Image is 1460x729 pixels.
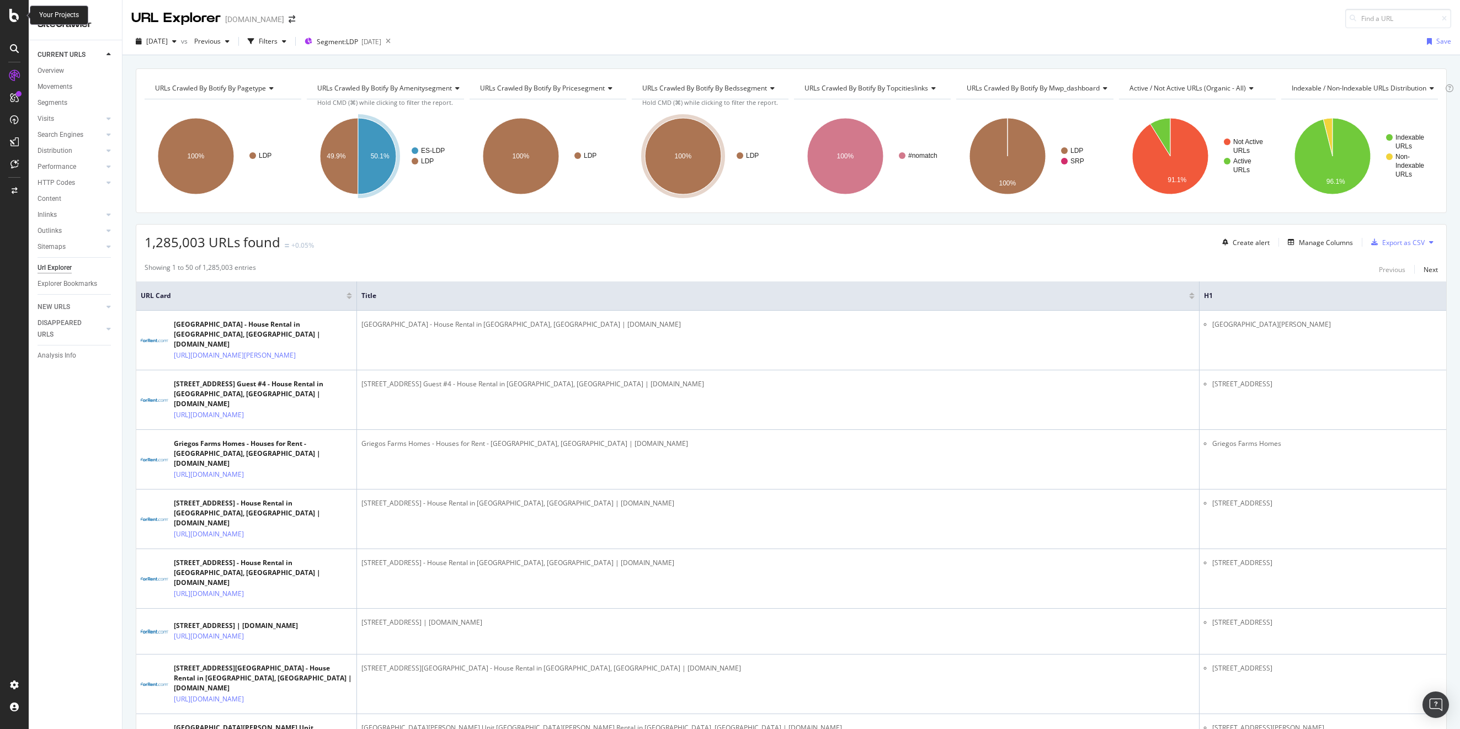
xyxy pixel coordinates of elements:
div: Inlinks [38,209,57,221]
div: [DATE] [361,37,381,46]
button: Manage Columns [1283,236,1353,249]
div: [STREET_ADDRESS] - House Rental in [GEOGRAPHIC_DATA], [GEOGRAPHIC_DATA] | [DOMAIN_NAME] [174,558,352,588]
a: Search Engines [38,129,103,141]
div: Griegos Farms Homes - Houses for Rent - [GEOGRAPHIC_DATA], [GEOGRAPHIC_DATA] | [DOMAIN_NAME] [174,439,352,469]
span: URLs Crawled By Botify By bedssegment [642,83,767,93]
svg: A chart. [632,108,787,204]
img: main image [141,339,168,342]
a: Content [38,193,114,205]
span: URLs Crawled By Botify By mwp_dashboard [967,83,1100,93]
text: LDP [259,152,271,159]
h4: URLs Crawled By Botify By amenitysegment [315,79,468,97]
button: Next [1424,263,1438,276]
button: Previous [1379,263,1405,276]
text: ES-LDP [421,147,445,155]
div: [STREET_ADDRESS] - House Rental in [GEOGRAPHIC_DATA], [GEOGRAPHIC_DATA] | [DOMAIN_NAME] [361,498,1195,508]
a: Url Explorer [38,262,114,274]
li: [STREET_ADDRESS] [1212,498,1442,508]
li: [STREET_ADDRESS] [1212,558,1442,568]
div: [STREET_ADDRESS] | [DOMAIN_NAME] [361,618,1195,627]
span: Active / Not Active URLs (organic - all) [1129,83,1246,93]
a: Analysis Info [38,350,114,361]
img: main image [141,630,168,633]
div: arrow-right-arrow-left [289,15,295,23]
span: 1,285,003 URLs found [145,233,280,251]
div: URL Explorer [131,9,221,28]
li: Griegos Farms Homes [1212,439,1442,449]
div: Segments [38,97,67,109]
div: Content [38,193,61,205]
button: Create alert [1218,233,1270,251]
div: A chart. [1119,108,1275,204]
div: [STREET_ADDRESS] - House Rental in [GEOGRAPHIC_DATA], [GEOGRAPHIC_DATA] | [DOMAIN_NAME] [174,498,352,528]
div: Outlinks [38,225,62,237]
a: DISAPPEARED URLS [38,317,103,340]
span: URLs Crawled By Botify By pricesegment [480,83,605,93]
text: Non- [1395,153,1410,161]
text: 96.1% [1326,178,1345,185]
a: Visits [38,113,103,125]
text: Active [1233,157,1251,165]
div: Explorer Bookmarks [38,278,97,290]
a: HTTP Codes [38,177,103,189]
span: Previous [190,36,221,46]
input: Find a URL [1345,9,1451,28]
text: 100% [999,179,1016,187]
span: URLs Crawled By Botify By topcitieslinks [804,83,928,93]
text: SRP [1070,157,1084,165]
a: Distribution [38,145,103,157]
li: [STREET_ADDRESS] [1212,618,1442,627]
img: main image [141,518,168,521]
text: 100% [674,152,691,160]
a: [URL][DOMAIN_NAME] [174,588,244,599]
li: [STREET_ADDRESS] [1212,663,1442,673]
a: Inlinks [38,209,103,221]
div: [STREET_ADDRESS][GEOGRAPHIC_DATA] - House Rental in [GEOGRAPHIC_DATA], [GEOGRAPHIC_DATA] | [DOMAI... [361,663,1195,673]
text: URLs [1233,147,1250,155]
span: Hold CMD (⌘) while clicking to filter the report. [317,98,453,107]
div: Previous [1379,265,1405,274]
div: Filters [259,36,278,46]
div: CURRENT URLS [38,49,86,61]
a: NEW URLS [38,301,103,313]
div: [DOMAIN_NAME] [225,14,284,25]
h4: URLs Crawled By Botify By pricesegment [478,79,621,97]
button: Segment:LDP[DATE] [300,33,381,50]
a: Performance [38,161,103,173]
div: Overview [38,65,64,77]
div: [STREET_ADDRESS][GEOGRAPHIC_DATA] - House Rental in [GEOGRAPHIC_DATA], [GEOGRAPHIC_DATA] | [DOMAI... [174,663,352,693]
div: Open Intercom Messenger [1422,691,1449,718]
a: [URL][DOMAIN_NAME] [174,529,244,540]
text: 50.1% [371,152,390,160]
button: Save [1422,33,1451,50]
button: Filters [243,33,291,50]
div: Analysis Info [38,350,76,361]
h4: Indexable / Non-Indexable URLs Distribution [1290,79,1443,97]
div: [STREET_ADDRESS] Guest #4 - House Rental in [GEOGRAPHIC_DATA], [GEOGRAPHIC_DATA] | [DOMAIN_NAME] [174,379,352,409]
div: [STREET_ADDRESS] | [DOMAIN_NAME] [174,621,298,631]
button: Previous [190,33,234,50]
text: LDP [746,152,759,159]
div: Showing 1 to 50 of 1,285,003 entries [145,263,256,276]
div: Url Explorer [38,262,72,274]
div: Next [1424,265,1438,274]
img: main image [141,398,168,402]
text: LDP [1070,147,1083,155]
a: Explorer Bookmarks [38,278,114,290]
div: [GEOGRAPHIC_DATA] - House Rental in [GEOGRAPHIC_DATA], [GEOGRAPHIC_DATA] | [DOMAIN_NAME] [361,320,1195,329]
svg: A chart. [1281,108,1437,204]
text: LDP [584,152,596,159]
span: URLs Crawled By Botify By pagetype [155,83,266,93]
text: 100% [837,152,854,160]
div: Distribution [38,145,72,157]
a: Segments [38,97,114,109]
text: URLs [1395,171,1412,178]
text: URLs [1233,166,1250,174]
text: Indexable [1395,134,1424,141]
img: main image [141,683,168,686]
div: A chart. [470,108,625,204]
span: Indexable / Non-Indexable URLs distribution [1292,83,1426,93]
a: [URL][DOMAIN_NAME] [174,409,244,421]
div: A chart. [145,108,300,204]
